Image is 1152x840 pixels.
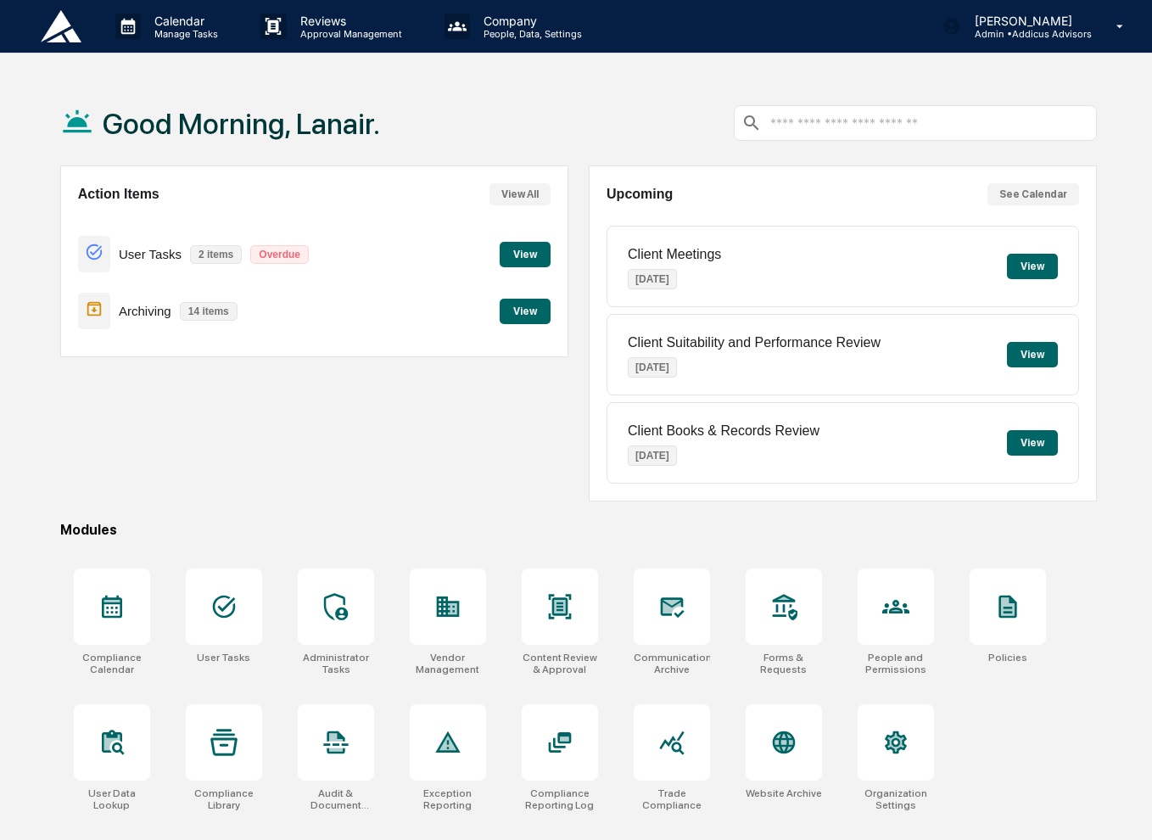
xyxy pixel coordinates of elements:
button: View [1007,430,1058,456]
div: Forms & Requests [746,652,822,675]
a: View [500,245,551,261]
p: People, Data, Settings [470,28,590,40]
button: View [1007,254,1058,279]
button: View [500,299,551,324]
p: [PERSON_NAME] [961,14,1092,28]
img: logo [41,10,81,42]
p: Calendar [141,14,226,28]
p: 14 items [180,302,238,321]
h1: Good Morning, Lanair. [103,107,380,141]
button: View [1007,342,1058,367]
div: Compliance Library [186,787,262,811]
p: [DATE] [628,445,677,466]
div: Compliance Reporting Log [522,787,598,811]
h2: Action Items [78,187,159,202]
p: [DATE] [628,269,677,289]
p: Client Books & Records Review [628,423,819,439]
div: Trade Compliance [634,787,710,811]
p: Client Meetings [628,247,721,262]
div: Administrator Tasks [298,652,374,675]
div: User Tasks [197,652,250,664]
p: Admin • Addicus Advisors [961,28,1092,40]
iframe: Open customer support [1098,784,1144,830]
p: Manage Tasks [141,28,226,40]
div: Website Archive [746,787,822,799]
p: Approval Management [287,28,411,40]
p: Company [470,14,590,28]
p: [DATE] [628,357,677,378]
a: View [500,302,551,318]
p: Overdue [250,245,309,264]
p: User Tasks [119,247,182,261]
div: Audit & Document Logs [298,787,374,811]
div: Organization Settings [858,787,934,811]
div: Modules [60,522,1097,538]
div: Compliance Calendar [74,652,150,675]
div: People and Permissions [858,652,934,675]
p: Client Suitability and Performance Review [628,335,881,350]
p: 2 items [190,245,242,264]
div: Exception Reporting [410,787,486,811]
button: View [500,242,551,267]
h2: Upcoming [607,187,673,202]
div: Policies [988,652,1027,664]
div: Vendor Management [410,652,486,675]
div: User Data Lookup [74,787,150,811]
div: Communications Archive [634,652,710,675]
button: View All [489,183,551,205]
p: Reviews [287,14,411,28]
div: Content Review & Approval [522,652,598,675]
p: Archiving [119,304,171,318]
button: See Calendar [987,183,1079,205]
